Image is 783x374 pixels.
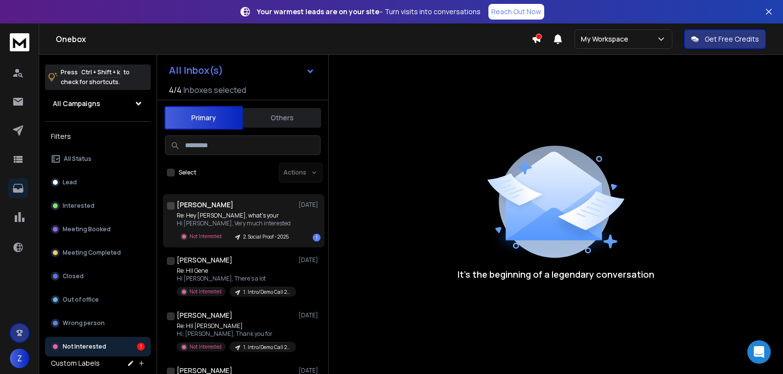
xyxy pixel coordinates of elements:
[169,84,182,96] span: 4 / 4
[177,220,294,227] p: Hi [PERSON_NAME], Very much interested
[63,343,106,351] p: Not Interested
[177,322,294,330] p: Re: HII [PERSON_NAME]
[10,349,29,368] button: Z
[299,311,321,319] p: [DATE]
[45,94,151,113] button: All Campaigns
[705,34,759,44] p: Get Free Credits
[63,225,111,233] p: Meeting Booked
[45,313,151,333] button: Wrong person
[137,343,145,351] div: 1
[45,220,151,239] button: Meeting Booked
[45,130,151,143] h3: Filters
[581,34,632,44] p: My Workspace
[61,67,130,87] p: Press to check for shortcuts.
[179,169,196,176] label: Select
[63,272,84,280] p: Closed
[164,106,243,130] button: Primary
[491,7,541,17] p: Reach Out Now
[45,173,151,192] button: Lead
[488,4,544,20] a: Reach Out Now
[184,84,246,96] h3: Inboxes selected
[63,178,77,186] p: Lead
[177,330,294,338] p: Hi, [PERSON_NAME], Thank you for
[80,66,121,78] span: Ctrl + Shift + k
[177,255,232,265] h1: [PERSON_NAME]
[243,233,289,241] p: 2. Social Proof - 2025
[63,319,105,327] p: Wrong person
[243,288,290,296] p: 1. Intro/Demo Call 2025
[299,256,321,264] p: [DATE]
[299,201,321,209] p: [DATE]
[684,29,766,49] button: Get Free Credits
[169,66,223,75] h1: All Inbox(s)
[63,202,94,210] p: Interested
[189,288,222,295] p: Not Interested
[10,33,29,51] img: logo
[189,343,222,351] p: Not Interested
[189,233,222,240] p: Not Interested
[257,7,379,16] strong: Your warmest leads are on your site
[177,267,294,275] p: Re: HII Gene
[53,99,100,109] h1: All Campaigns
[56,33,531,45] h1: Onebox
[243,107,321,129] button: Others
[63,296,99,304] p: Out of office
[161,61,322,80] button: All Inbox(s)
[51,358,100,368] h3: Custom Labels
[177,310,232,320] h1: [PERSON_NAME]
[313,234,321,242] div: 1
[243,344,290,351] p: 1. Intro/Demo Call 2025
[458,267,654,281] p: It’s the beginning of a legendary conversation
[177,212,294,220] p: Re: Hey [PERSON_NAME], what's your
[177,200,233,210] h1: [PERSON_NAME]
[45,243,151,263] button: Meeting Completed
[45,337,151,356] button: Not Interested1
[45,266,151,286] button: Closed
[45,290,151,309] button: Out of office
[45,196,151,216] button: Interested
[257,7,481,17] p: – Turn visits into conversations
[64,155,92,163] p: All Status
[63,249,121,257] p: Meeting Completed
[45,149,151,169] button: All Status
[177,275,294,283] p: Hi [PERSON_NAME], There’s a lot
[747,340,771,364] div: Open Intercom Messenger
